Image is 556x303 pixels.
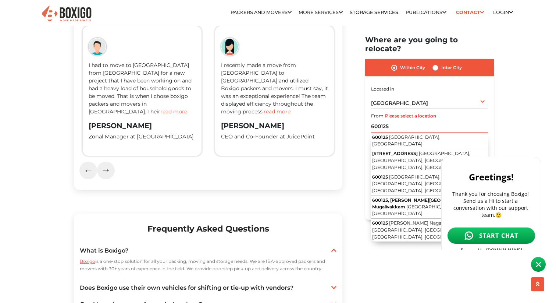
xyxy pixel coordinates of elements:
[80,283,336,292] a: Does Boxigo use their own vehicles for shifting or tie-up with vendors?
[231,10,292,15] a: Packers and Movers
[160,108,187,115] span: read more
[80,219,336,238] h2: Frequently Asked Questions
[372,220,388,226] span: 600125
[531,277,544,291] button: scroll up
[371,173,488,196] button: 600125 [GEOGRAPHIC_DATA], [GEOGRAPHIC_DATA], [GEOGRAPHIC_DATA], [GEOGRAPHIC_DATA], [GEOGRAPHIC_DATA]
[221,38,239,56] img: boxigo_girl_icon
[80,258,336,272] p: is a one-stop solution for all your packing, moving and storage needs. We are IBA-approved packer...
[89,133,196,141] p: Zonal Manager at [GEOGRAPHIC_DATA]
[89,38,106,56] img: boxigo_girl_icon
[371,86,394,92] label: Located in
[41,5,92,23] img: Boxigo
[221,133,328,141] p: CEO and Co-Founder at JuicePoint
[80,258,95,264] span: Boxigo
[372,134,388,140] span: 600125
[264,108,291,115] span: read more
[48,93,84,99] a: [DOMAIN_NAME]
[385,113,436,119] label: Please select a location
[406,10,446,15] a: Publications
[371,149,488,172] button: [STREET_ADDRESS] [GEOGRAPHIC_DATA], [GEOGRAPHIC_DATA], [GEOGRAPHIC_DATA], [GEOGRAPHIC_DATA], [GEO...
[400,63,425,72] label: Within City
[9,73,97,90] a: START CHAT
[9,36,97,64] p: Thank you for choosing Boxigo! Send us a Hi to start a conversation with our support team.😉
[372,174,476,193] span: [GEOGRAPHIC_DATA], [GEOGRAPHIC_DATA], [GEOGRAPHIC_DATA], [GEOGRAPHIC_DATA], [GEOGRAPHIC_DATA]
[453,7,486,18] a: Contact
[371,196,488,219] button: 600125, [PERSON_NAME][GEOGRAPHIC_DATA], Mugalivakkam [GEOGRAPHIC_DATA], [GEOGRAPHIC_DATA]
[371,219,488,242] button: 600125 [PERSON_NAME] Nagar, [GEOGRAPHIC_DATA], [GEOGRAPHIC_DATA], [GEOGRAPHIC_DATA], [GEOGRAPHIC_...
[372,204,458,216] span: [GEOGRAPHIC_DATA], [GEOGRAPHIC_DATA]
[372,151,418,156] span: [STREET_ADDRESS]
[85,169,92,173] img: previous-testimonial
[97,12,103,18] img: close.svg
[9,17,97,29] h2: Greetings!
[221,61,328,116] p: I recently made a move from [GEOGRAPHIC_DATA] to [GEOGRAPHIC_DATA] and utilized Boxigo packers an...
[89,121,196,130] h3: [PERSON_NAME]
[493,10,513,15] a: Login
[372,197,480,209] span: 600125, [PERSON_NAME][GEOGRAPHIC_DATA], Mugalivakkam
[372,220,476,239] span: [PERSON_NAME] Nagar, [GEOGRAPHIC_DATA], [GEOGRAPHIC_DATA], [GEOGRAPHIC_DATA], [GEOGRAPHIC_DATA]
[22,93,47,99] span: Powered by
[371,120,488,133] input: Select Building or Nearest Landmark
[371,133,488,149] button: 600125 [GEOGRAPHIC_DATA], [GEOGRAPHIC_DATA]
[350,10,398,15] a: Storage Services
[372,134,441,147] span: [GEOGRAPHIC_DATA], [GEOGRAPHIC_DATA]
[89,61,196,116] p: I had to move to [GEOGRAPHIC_DATA] from [GEOGRAPHIC_DATA] for a new project that I have been work...
[41,78,80,86] span: START CHAT
[103,169,109,172] img: next-testimonial
[441,63,462,72] label: Inter City
[80,246,336,255] a: What is Boxigo?
[371,113,384,119] label: From
[221,121,328,130] h3: [PERSON_NAME]
[365,35,494,53] h2: Where are you going to relocate?
[26,77,35,86] img: whatsapp-icon.svg
[371,100,428,106] span: [GEOGRAPHIC_DATA]
[372,174,388,180] span: 600125
[372,151,476,170] span: [GEOGRAPHIC_DATA], [GEOGRAPHIC_DATA], [GEOGRAPHIC_DATA], [GEOGRAPHIC_DATA], [GEOGRAPHIC_DATA]
[299,10,343,15] a: More services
